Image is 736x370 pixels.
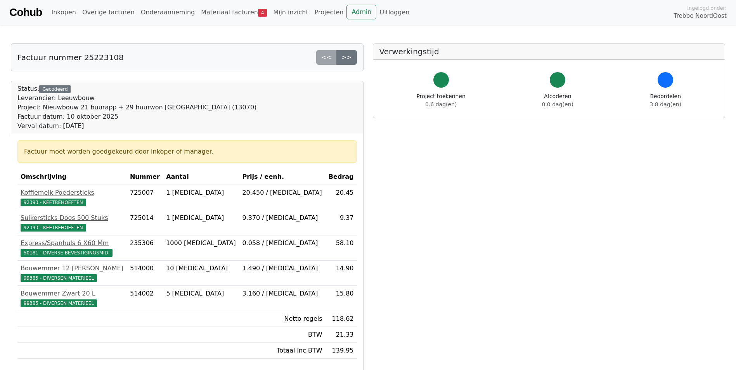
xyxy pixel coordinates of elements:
[239,343,325,359] td: Totaal inc BTW
[326,169,357,185] th: Bedrag
[21,199,86,206] span: 92393 - KEETBEHOEFTEN
[21,188,124,207] a: Koffiemelk Poedersticks92393 - KEETBEHOEFTEN
[242,239,322,248] div: 0.058 / [MEDICAL_DATA]
[326,261,357,286] td: 14.90
[258,9,267,17] span: 4
[166,289,236,298] div: 5 [MEDICAL_DATA]
[138,5,198,20] a: Onderaanneming
[674,12,727,21] span: Trebbe NoordOost
[542,92,573,109] div: Afcoderen
[21,239,124,257] a: Express/Spanhuls 6 X60 Mm50181 - DIVERSE BEVESTIGINGSMID.
[198,5,270,20] a: Materiaal facturen4
[242,188,322,197] div: 20.450 / [MEDICAL_DATA]
[17,121,256,131] div: Verval datum: [DATE]
[312,5,347,20] a: Projecten
[687,4,727,12] span: Ingelogd onder:
[326,286,357,311] td: 15.80
[417,92,466,109] div: Project toekennen
[326,311,357,327] td: 118.62
[326,343,357,359] td: 139.95
[21,239,124,248] div: Express/Spanhuls 6 X60 Mm
[163,169,239,185] th: Aantal
[21,224,86,232] span: 92393 - KEETBEHOEFTEN
[127,169,163,185] th: Nummer
[239,311,325,327] td: Netto regels
[21,264,124,273] div: Bouwemmer 12 [PERSON_NAME]
[21,274,97,282] span: 99385 - DIVERSEN MATERIEEL
[650,101,681,107] span: 3.8 dag(en)
[166,188,236,197] div: 1 [MEDICAL_DATA]
[239,169,325,185] th: Prijs / eenh.
[425,101,457,107] span: 0.6 dag(en)
[379,47,719,56] h5: Verwerkingstijd
[17,169,127,185] th: Omschrijving
[21,299,97,307] span: 99385 - DIVERSEN MATERIEEL
[21,249,113,257] span: 50181 - DIVERSE BEVESTIGINGSMID.
[17,112,256,121] div: Factuur datum: 10 oktober 2025
[79,5,138,20] a: Overige facturen
[166,239,236,248] div: 1000 [MEDICAL_DATA]
[48,5,79,20] a: Inkopen
[21,289,124,298] div: Bouwemmer Zwart 20 L
[166,213,236,223] div: 1 [MEDICAL_DATA]
[21,188,124,197] div: Koffiemelk Poedersticks
[17,53,124,62] h5: Factuur nummer 25223108
[21,289,124,308] a: Bouwemmer Zwart 20 L99385 - DIVERSEN MATERIEEL
[127,210,163,235] td: 725014
[336,50,357,65] a: >>
[127,286,163,311] td: 514002
[346,5,376,19] a: Admin
[326,210,357,235] td: 9.37
[650,92,681,109] div: Beoordelen
[326,327,357,343] td: 21.33
[270,5,312,20] a: Mijn inzicht
[39,85,71,93] div: Gecodeerd
[242,289,322,298] div: 3.160 / [MEDICAL_DATA]
[21,213,124,223] div: Suikersticks Doos 500 Stuks
[127,185,163,210] td: 725007
[376,5,412,20] a: Uitloggen
[242,213,322,223] div: 9.370 / [MEDICAL_DATA]
[542,101,573,107] span: 0.0 dag(en)
[239,327,325,343] td: BTW
[166,264,236,273] div: 10 [MEDICAL_DATA]
[326,185,357,210] td: 20.45
[127,261,163,286] td: 514000
[326,235,357,261] td: 58.10
[24,147,350,156] div: Factuur moet worden goedgekeurd door inkoper of manager.
[9,3,42,22] a: Cohub
[127,235,163,261] td: 235306
[21,213,124,232] a: Suikersticks Doos 500 Stuks92393 - KEETBEHOEFTEN
[21,264,124,282] a: Bouwemmer 12 [PERSON_NAME]99385 - DIVERSEN MATERIEEL
[17,93,256,103] div: Leverancier: Leeuwbouw
[17,84,256,131] div: Status:
[17,103,256,112] div: Project: Nieuwbouw 21 huurapp + 29 huurwon [GEOGRAPHIC_DATA] (13070)
[242,264,322,273] div: 1.490 / [MEDICAL_DATA]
